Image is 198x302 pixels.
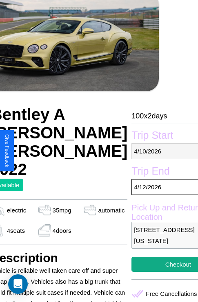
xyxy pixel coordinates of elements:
p: 4 seats [7,225,25,236]
img: gas [82,204,98,216]
p: automatic [98,205,125,216]
p: Free Cancellations [146,288,197,299]
img: gas [36,204,53,216]
p: 4 doors [53,225,71,236]
div: Open Intercom Messenger [8,274,28,294]
img: gas [36,224,53,236]
p: electric [7,205,27,216]
div: Give Feedback [4,134,10,167]
p: 100 x 2 days [131,109,167,123]
p: 35 mpg [53,205,71,216]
